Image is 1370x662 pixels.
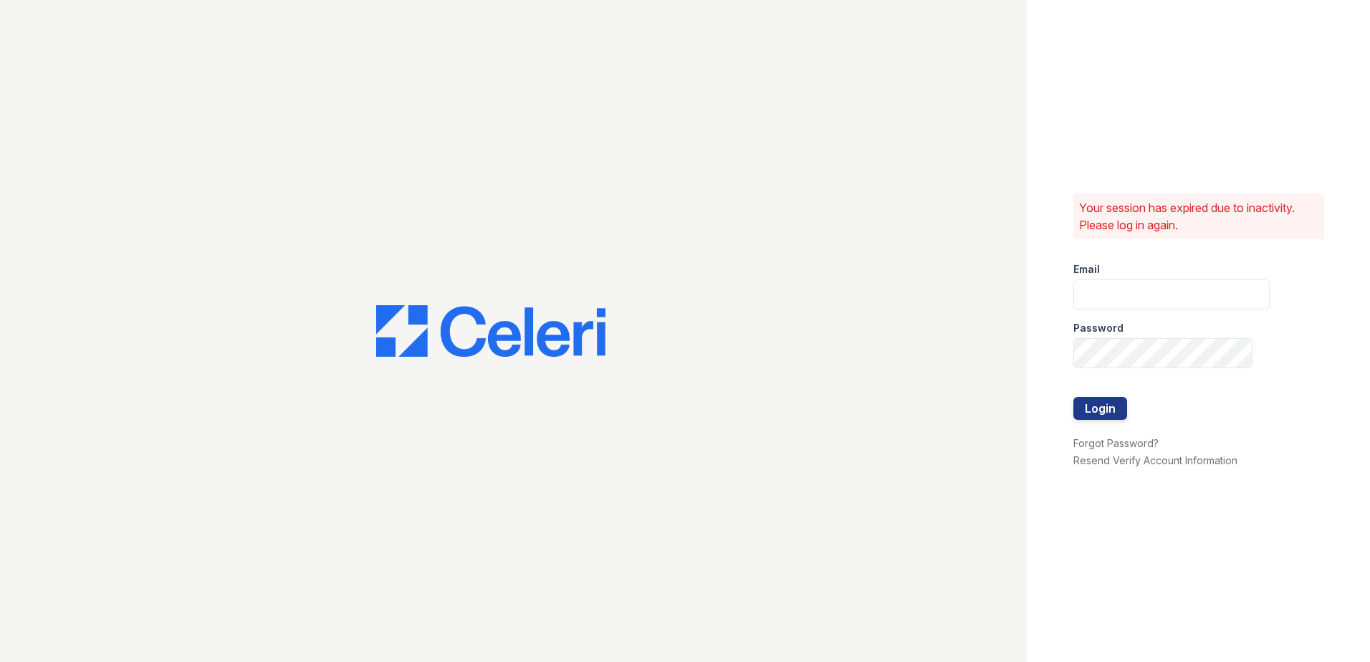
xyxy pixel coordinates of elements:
[1073,454,1237,466] a: Resend Verify Account Information
[1079,199,1318,234] p: Your session has expired due to inactivity. Please log in again.
[1073,321,1124,335] label: Password
[376,305,605,357] img: CE_Logo_Blue-a8612792a0a2168367f1c8372b55b34899dd931a85d93a1a3d3e32e68fde9ad4.png
[1073,262,1100,277] label: Email
[1073,397,1127,420] button: Login
[1073,437,1159,449] a: Forgot Password?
